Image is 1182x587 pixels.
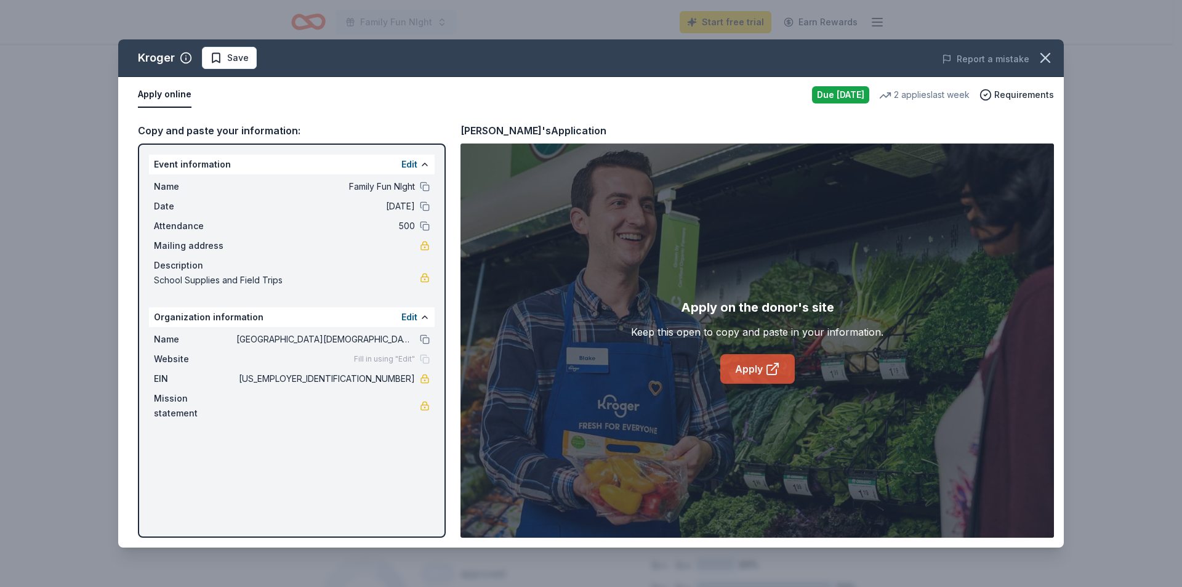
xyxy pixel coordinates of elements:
[149,307,435,327] div: Organization information
[236,199,415,214] span: [DATE]
[227,51,249,65] span: Save
[138,48,175,68] div: Kroger
[154,199,236,214] span: Date
[138,123,446,139] div: Copy and paste your information:
[154,219,236,233] span: Attendance
[236,219,415,233] span: 500
[236,332,415,347] span: [GEOGRAPHIC_DATA][DEMOGRAPHIC_DATA]
[812,86,869,103] div: Due [DATE]
[236,179,415,194] span: Family Fun NIght
[942,52,1029,67] button: Report a mistake
[979,87,1054,102] button: Requirements
[879,87,970,102] div: 2 applies last week
[401,157,417,172] button: Edit
[631,325,883,339] div: Keep this open to copy and paste in your information.
[154,258,430,273] div: Description
[154,371,236,386] span: EIN
[154,332,236,347] span: Name
[460,123,606,139] div: [PERSON_NAME]'s Application
[720,354,795,384] a: Apply
[354,354,415,364] span: Fill in using "Edit"
[236,371,415,386] span: [US_EMPLOYER_IDENTIFICATION_NUMBER]
[154,238,236,253] span: Mailing address
[138,82,191,108] button: Apply online
[202,47,257,69] button: Save
[681,298,834,317] div: Apply on the donor's site
[994,87,1054,102] span: Requirements
[154,391,236,421] span: Mission statement
[149,155,435,174] div: Event information
[154,352,236,366] span: Website
[154,273,420,288] span: School Supplies and Field Trips
[401,310,417,325] button: Edit
[154,179,236,194] span: Name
